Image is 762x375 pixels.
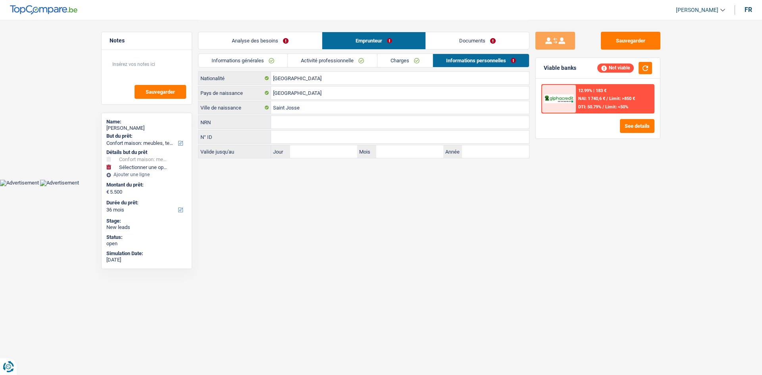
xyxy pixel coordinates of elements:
div: [PERSON_NAME] [106,125,187,131]
a: Informations générales [198,54,287,67]
label: Montant du prêt: [106,182,185,188]
h5: Notes [110,37,184,44]
a: Activité professionnelle [288,54,377,67]
a: Charges [377,54,433,67]
label: Mois [357,145,376,158]
label: But du prêt: [106,133,185,139]
span: Limit: >850 € [609,96,635,101]
label: N° ID [198,131,271,143]
label: Durée du prêt: [106,200,185,206]
span: / [606,96,608,101]
span: Limit: <50% [605,104,628,110]
input: Belgique [271,72,529,85]
div: Viable banks [544,65,576,71]
a: Emprunteur [322,32,425,49]
label: Nationalité [198,72,271,85]
div: Détails but du prêt [106,149,187,156]
a: [PERSON_NAME] [670,4,725,17]
span: NAI: 1 740,6 € [578,96,605,101]
span: € [106,189,109,195]
input: MM [376,145,443,158]
span: / [602,104,604,110]
div: open [106,240,187,247]
span: DTI: 50.79% [578,104,601,110]
button: See details [620,119,654,133]
div: 12.99% | 183 € [578,88,606,93]
label: Ville de naissance [198,101,271,114]
label: NRN [198,116,271,129]
div: [DATE] [106,257,187,263]
div: Status: [106,234,187,240]
img: AlphaCredit [544,94,573,104]
input: 590-1234567-89 [271,131,529,143]
div: fr [745,6,752,13]
img: TopCompare Logo [10,5,77,15]
label: Pays de naissance [198,87,271,99]
a: Analyse des besoins [198,32,322,49]
input: AAAA [462,145,529,158]
input: 12.12.12-123.12 [271,116,529,129]
button: Sauvegarder [601,32,660,50]
a: Documents [426,32,529,49]
div: Simulation Date: [106,250,187,257]
a: Informations personnelles [433,54,529,67]
div: Ajouter une ligne [106,172,187,177]
div: Name: [106,119,187,125]
input: Belgique [271,87,529,99]
span: Sauvegarder [146,89,175,94]
label: Valide jusqu'au [198,145,271,158]
span: [PERSON_NAME] [676,7,718,13]
button: Sauvegarder [135,85,186,99]
div: Not viable [597,63,634,72]
label: Année [443,145,462,158]
img: Advertisement [40,180,79,186]
div: Stage: [106,218,187,224]
label: Jour [271,145,290,158]
input: JJ [290,145,357,158]
div: New leads [106,224,187,231]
